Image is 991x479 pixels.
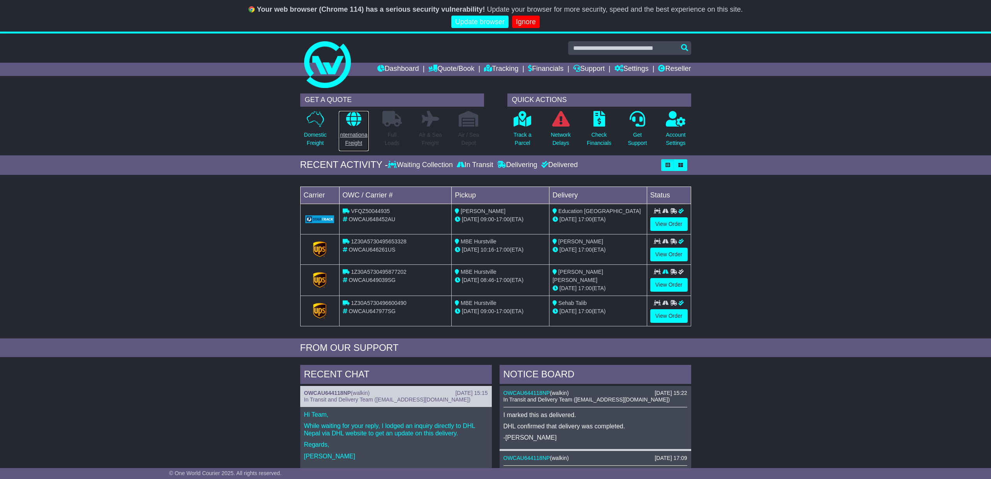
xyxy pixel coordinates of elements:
span: In Transit and Delivery Team ([EMAIL_ADDRESS][DOMAIN_NAME]) [503,396,670,403]
span: 10:16 [481,247,494,253]
span: MBE Hurstville [461,300,496,306]
p: Track a Parcel [514,131,532,147]
div: Waiting Collection [388,161,454,169]
p: Full Loads [382,131,402,147]
div: [DATE] 15:15 [455,390,488,396]
span: [DATE] [560,308,577,314]
a: OWCAU644118NP [503,455,550,461]
p: Account Settings [666,131,686,147]
div: Delivering [495,161,539,169]
p: -[PERSON_NAME] [503,434,687,441]
a: Ignore [512,16,540,28]
a: View Order [650,248,688,261]
a: View Order [650,278,688,292]
span: [DATE] [462,277,479,283]
span: 1Z30A5730495877202 [351,269,406,275]
span: [DATE] [462,216,479,222]
span: 08:46 [481,277,494,283]
a: View Order [650,217,688,231]
td: Carrier [300,187,339,204]
a: Quote/Book [428,63,474,76]
span: walkin [552,455,567,461]
span: In Transit and Delivery Team ([EMAIL_ADDRESS][DOMAIN_NAME]) [304,396,471,403]
a: Dashboard [377,63,419,76]
div: RECENT ACTIVITY - [300,159,388,171]
div: (ETA) [553,307,644,315]
span: OWCAU648452AU [349,216,395,222]
span: Update your browser for more security, speed and the best experience on this site. [487,5,743,13]
div: [DATE] 17:09 [655,455,687,461]
div: (ETA) [553,284,644,292]
span: Education [GEOGRAPHIC_DATA] [558,208,641,214]
a: OWCAU644118NP [503,390,550,396]
p: International Freight [339,131,369,147]
a: Track aParcel [513,111,532,151]
span: 17:00 [496,247,510,253]
p: DHL confirmed that delivery was completed. [503,423,687,430]
span: 17:00 [578,285,592,291]
span: [PERSON_NAME] [461,208,505,214]
span: MBE Hurstville [461,269,496,275]
div: ( ) [304,390,488,396]
span: OWCAU646261US [349,247,395,253]
p: Air / Sea Depot [458,131,479,147]
span: [DATE] [462,308,479,314]
div: - (ETA) [455,276,546,284]
a: InternationalFreight [338,111,369,151]
a: NetworkDelays [550,111,571,151]
img: GetCarrierServiceLogo [313,272,326,288]
img: GetCarrierServiceLogo [313,303,326,319]
span: [DATE] [560,216,577,222]
div: - (ETA) [455,307,546,315]
td: Delivery [549,187,647,204]
span: Sehab Talib [558,300,587,306]
b: Your web browser (Chrome 114) has a serious security vulnerability! [257,5,485,13]
div: - (ETA) [455,215,546,224]
span: 1Z30A5730496600490 [351,300,406,306]
div: In Transit [455,161,495,169]
img: GetCarrierServiceLogo [305,215,334,223]
td: OWC / Carrier # [339,187,452,204]
span: [DATE] [560,285,577,291]
span: 17:00 [578,216,592,222]
span: 17:00 [496,308,510,314]
a: Settings [614,63,649,76]
td: Pickup [452,187,549,204]
a: Reseller [658,63,691,76]
span: walkin [353,390,368,396]
div: FROM OUR SUPPORT [300,342,691,354]
div: (ETA) [553,246,644,254]
span: 17:00 [578,308,592,314]
p: I marked this as delivered. [503,411,687,419]
img: GetCarrierServiceLogo [313,241,326,257]
p: Domestic Freight [304,131,326,147]
div: Delivered [539,161,578,169]
span: 1Z30A5730495653328 [351,238,406,245]
p: Hi Team, [304,411,488,418]
div: GET A QUOTE [300,93,484,107]
a: AccountSettings [665,111,686,151]
p: While waiting for your reply, I lodged an inquiry directly to DHL Nepal via DHL website to get an... [304,422,488,437]
p: [PERSON_NAME] [304,453,488,460]
div: [DATE] 15:22 [655,390,687,396]
a: OWCAU644118NP [304,390,351,396]
a: Update browser [451,16,509,28]
p: Air & Sea Freight [419,131,442,147]
a: Tracking [484,63,518,76]
span: walkin [552,390,567,396]
span: OWCAU649039SG [349,277,396,283]
div: RECENT CHAT [300,365,492,386]
a: CheckFinancials [586,111,612,151]
div: (ETA) [553,215,644,224]
div: - (ETA) [455,246,546,254]
span: 17:00 [496,277,510,283]
div: NOTICE BOARD [500,365,691,386]
span: [PERSON_NAME] [PERSON_NAME] [553,269,603,283]
p: Network Delays [551,131,570,147]
span: 17:00 [496,216,510,222]
span: 17:00 [578,247,592,253]
p: Regards, [304,441,488,448]
p: Get Support [628,131,647,147]
span: 09:00 [481,308,494,314]
td: Status [647,187,691,204]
